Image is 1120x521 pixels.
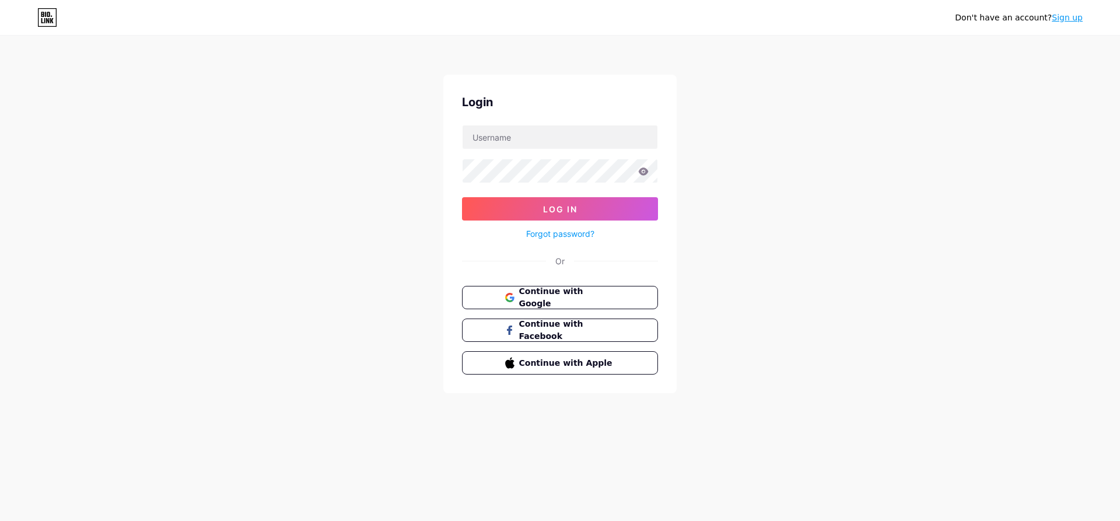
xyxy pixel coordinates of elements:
[462,286,658,309] button: Continue with Google
[1052,13,1083,22] a: Sign up
[462,351,658,375] button: Continue with Apple
[463,125,657,149] input: Username
[555,255,565,267] div: Or
[519,285,615,310] span: Continue with Google
[543,204,577,214] span: Log In
[519,318,615,342] span: Continue with Facebook
[519,357,615,369] span: Continue with Apple
[462,197,658,221] button: Log In
[955,12,1083,24] div: Don't have an account?
[462,93,658,111] div: Login
[526,228,594,240] a: Forgot password?
[462,319,658,342] button: Continue with Facebook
